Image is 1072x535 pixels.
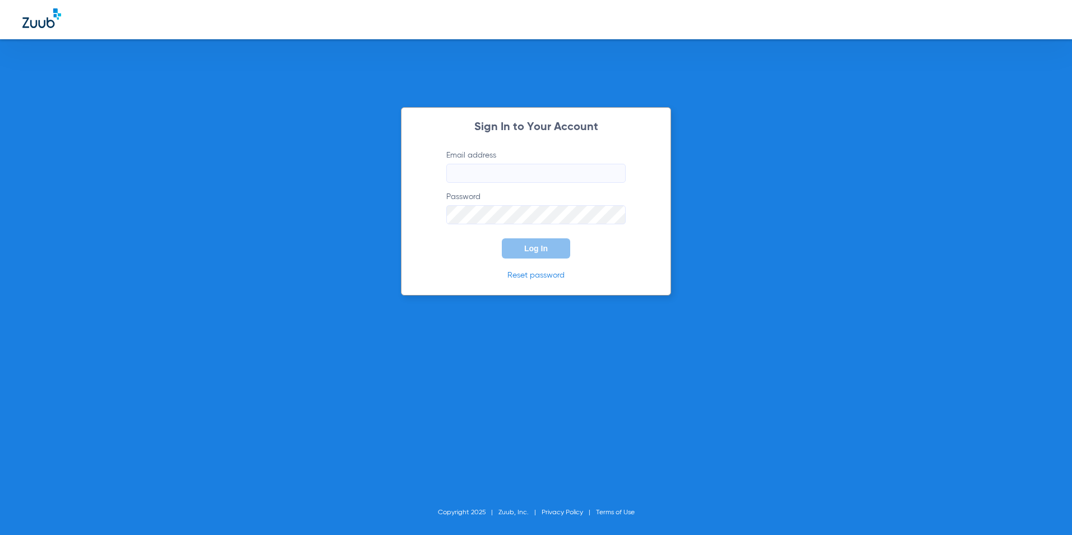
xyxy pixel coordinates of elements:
input: Email address [446,164,626,183]
a: Terms of Use [596,509,635,516]
button: Log In [502,238,570,259]
a: Privacy Policy [542,509,583,516]
a: Reset password [507,271,565,279]
li: Zuub, Inc. [498,507,542,518]
h2: Sign In to Your Account [429,122,643,133]
li: Copyright 2025 [438,507,498,518]
img: Zuub Logo [22,8,61,28]
iframe: Chat Widget [1016,481,1072,535]
span: Log In [524,244,548,253]
label: Password [446,191,626,224]
label: Email address [446,150,626,183]
input: Password [446,205,626,224]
